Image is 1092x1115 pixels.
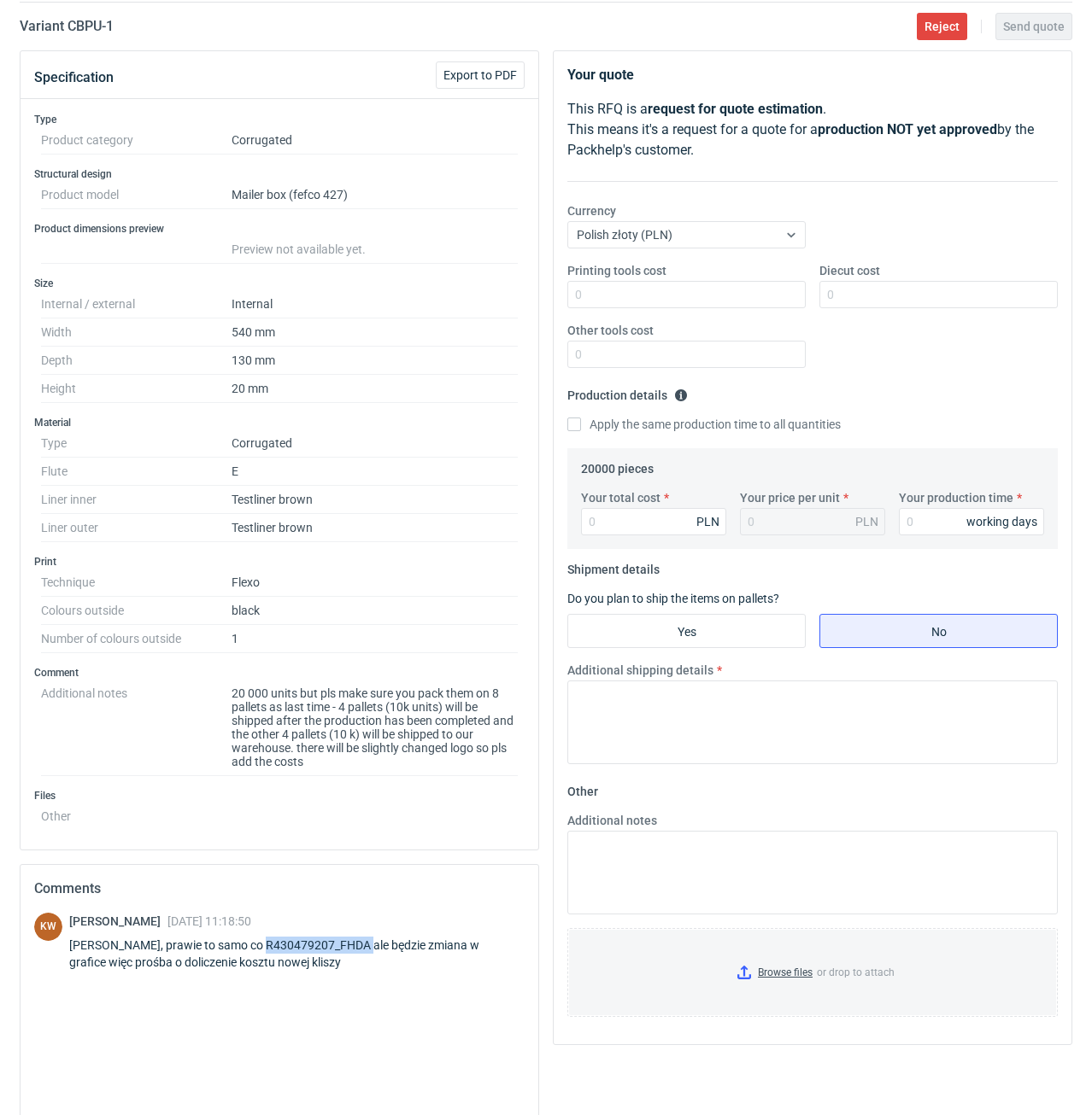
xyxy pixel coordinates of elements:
input: 0 [899,508,1044,535]
dt: Colours outside [41,597,232,625]
label: Apply the same production time to all quantities [567,416,841,433]
strong: Your quote [567,67,634,83]
dt: Internal / external [41,290,232,318]
span: Send quote [1003,20,1065,32]
h2: Comments [34,879,525,899]
dt: Liner inner [41,486,232,514]
label: Other tools cost [567,322,654,339]
label: Do you plan to ship the items on pallets? [567,592,779,605]
figcaption: KW [34,913,62,941]
input: 0 [567,341,806,368]
button: Specification [34,57,114,98]
dd: Flexo [232,569,518,597]
h2: Variant CBPU - 1 [20,16,114,37]
label: Currency [567,202,616,219]
legend: Other [567,778,598,798]
dd: black [232,597,518,625]
dd: Internal [232,290,518,318]
dd: 20 mm [232,375,518,403]
h3: Size [34,277,525,290]
button: Send quote [995,13,1072,40]
label: Your production time [899,489,1013,506]
label: Printing tools cost [567,262,666,279]
dd: Testliner brown [232,514,518,542]
dt: Product model [41,181,232,209]
dt: Depth [41,347,232,375]
h3: Files [34,789,525,803]
button: Reject [917,13,967,40]
input: 0 [819,281,1058,308]
span: [DATE] 11:18:50 [167,914,251,928]
label: Additional notes [567,812,657,829]
label: Yes [567,614,806,648]
label: No [819,614,1058,648]
h3: Comment [34,666,525,680]
strong: production NOT yet approved [818,121,997,137]
dt: Type [41,429,232,458]
h3: Product dimensions preview [34,222,525,236]
div: PLN [696,513,719,530]
dd: 1 [232,625,518,653]
div: working days [966,513,1037,530]
dt: Other [41,803,232,823]
span: Reject [925,20,960,32]
button: Export to PDF [436,61,525,89]
dd: 540 mm [232,318,518,347]
input: 0 [581,508,726,535]
input: 0 [567,281,806,308]
h3: Material [34,416,525,429]
dd: 130 mm [232,347,518,375]
div: Klaudia Wiśniewska [34,913,62,941]
dt: Additional notes [41,680,232,776]
dd: 20 000 units but pls make sure you pack them on 8 pallets as last time - 4 pallets (10k units) wi... [232,680,518,776]
dt: Flute [41,458,232,486]
span: [PERSON_NAME] [69,914,167,928]
span: Preview not available yet. [232,242,366,256]
dt: Liner outer [41,514,232,542]
dt: Height [41,375,232,403]
label: Your total cost [581,489,660,506]
h3: Type [34,113,525,126]
dd: Testliner brown [232,486,518,514]
label: Diecut cost [819,262,880,279]
dd: Corrugated [232,429,518,458]
legend: Production details [567,382,688,402]
dt: Product category [41,126,232,155]
div: [PERSON_NAME], prawie to samo co R430479207_FHDA ale będzie zmiana w grafice więc prośba o dolicz... [69,937,525,971]
dd: Corrugated [232,126,518,155]
dt: Width [41,318,232,347]
legend: 20000 pieces [581,455,654,476]
h3: Structural design [34,167,525,181]
label: or drop to attach [568,929,1057,1016]
span: Polish złoty (PLN) [577,228,672,242]
span: Export to PDF [443,69,517,81]
dt: Technique [41,569,232,597]
dd: Mailer box (fefco 427) [232,181,518,209]
div: PLN [855,513,878,530]
h3: Print [34,555,525,569]
dt: Number of colours outside [41,625,232,653]
p: This RFQ is a . This means it's a request for a quote for a by the Packhelp's customer. [567,99,1058,161]
strong: request for quote estimation [648,101,823,117]
label: Additional shipping details [567,662,713,679]
legend: Shipment details [567,556,660,576]
dd: E [232,458,518,486]
label: Your price per unit [740,489,840,506]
